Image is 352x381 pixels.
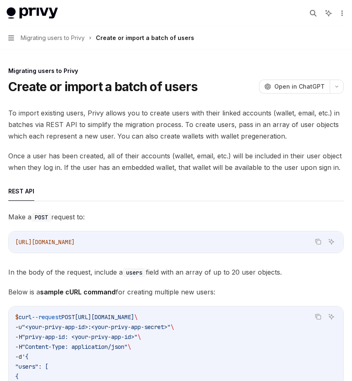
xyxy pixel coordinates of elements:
button: Ask AI [326,311,337,322]
button: Copy the contents from the code block [313,311,323,322]
span: Migrating users to Privy [21,33,85,43]
button: Copy the contents from the code block [313,236,323,247]
span: "privy-app-id: <your-privy-app-id>" [22,333,138,341]
button: More actions [337,7,345,19]
span: Make a request to: [8,211,344,223]
span: -u [15,323,22,331]
span: In the body of the request, include a field with an array of up to 20 user objects. [8,266,344,278]
span: "Content-Type: application/json" [22,343,128,350]
span: \ [134,313,138,321]
span: "<your-privy-app-id>:<your-privy-app-secret>" [22,323,171,331]
div: Migrating users to Privy [8,67,344,75]
span: '{ [22,353,29,360]
span: Once a user has been created, all of their accounts (wallet, email, etc.) will be included in the... [8,150,344,173]
span: { [15,373,19,380]
span: \ [171,323,174,331]
span: -H [15,343,22,350]
span: --request [32,313,62,321]
span: "users": [ [15,363,48,370]
span: curl [19,313,32,321]
span: -H [15,333,22,341]
span: To import existing users, Privy allows you to create users with their linked accounts (wallet, em... [8,107,344,142]
h1: Create or import a batch of users [8,79,197,94]
span: Below is a for creating multiple new users: [8,286,344,298]
span: [URL][DOMAIN_NAME] [15,238,75,246]
strong: sample cURL command [40,288,116,296]
span: [URL][DOMAIN_NAME] [75,313,134,321]
button: Open in ChatGPT [259,80,330,94]
div: Create or import a batch of users [96,33,194,43]
code: POST [31,213,51,222]
span: Open in ChatGPT [274,82,325,91]
button: Ask AI [326,236,337,247]
span: $ [15,313,19,321]
button: REST API [8,181,34,201]
span: POST [62,313,75,321]
span: \ [138,333,141,341]
span: -d [15,353,22,360]
img: light logo [7,7,58,19]
code: users [123,268,146,277]
span: \ [128,343,131,350]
